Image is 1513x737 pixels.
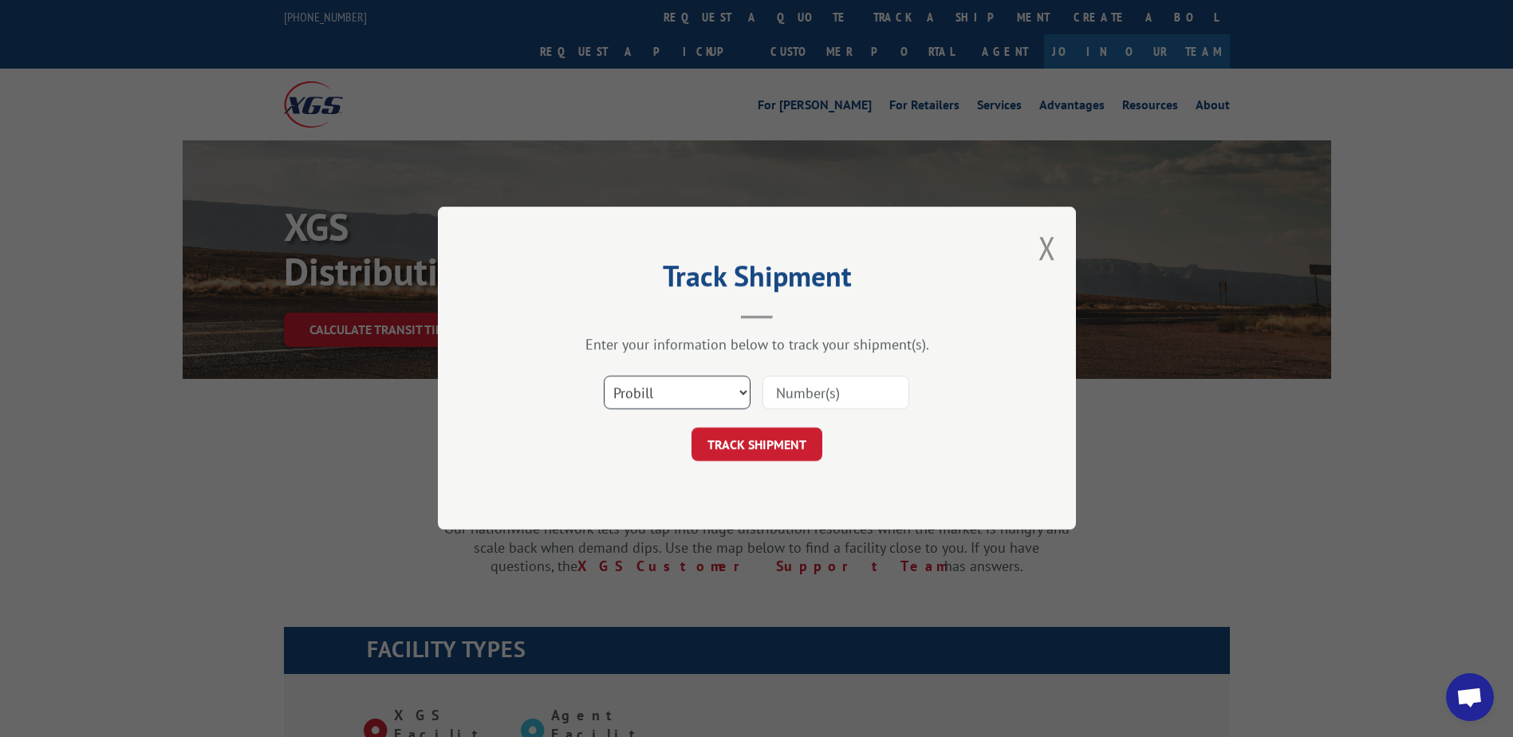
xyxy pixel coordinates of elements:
[518,265,996,295] h2: Track Shipment
[691,428,822,462] button: TRACK SHIPMENT
[518,336,996,354] div: Enter your information below to track your shipment(s).
[1446,673,1494,721] div: Open chat
[1038,227,1056,269] button: Close modal
[762,376,909,410] input: Number(s)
